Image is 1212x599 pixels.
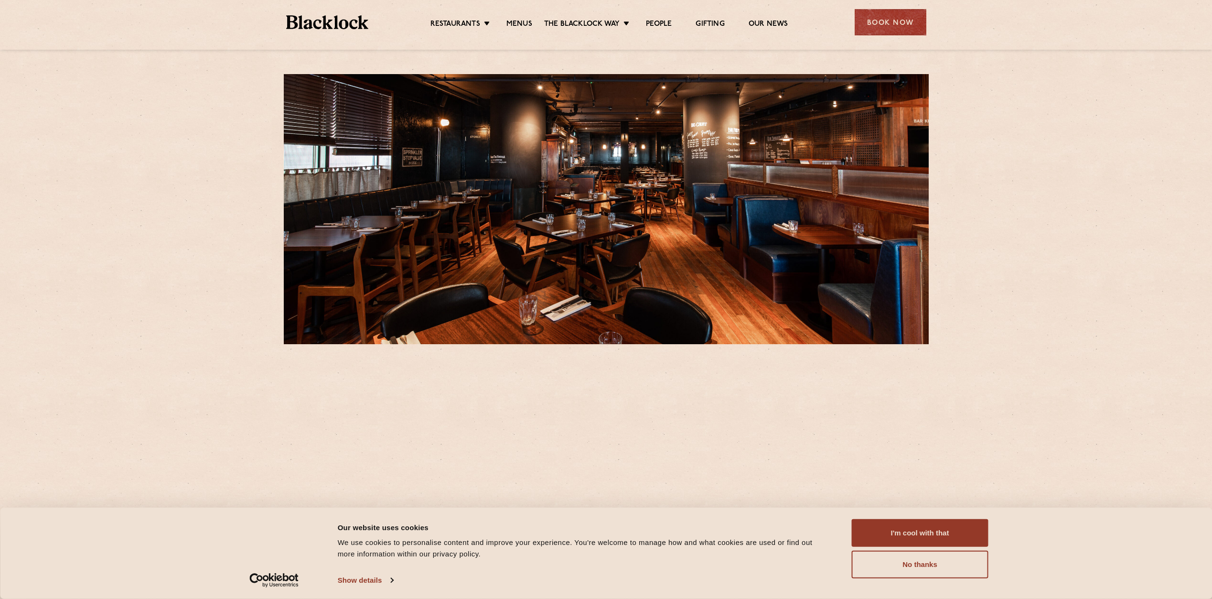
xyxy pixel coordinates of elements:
[852,551,988,578] button: No thanks
[232,573,316,588] a: Usercentrics Cookiebot - opens in a new window
[338,573,393,588] a: Show details
[749,20,788,30] a: Our News
[338,522,830,533] div: Our website uses cookies
[696,20,724,30] a: Gifting
[852,519,988,547] button: I'm cool with that
[544,20,620,30] a: The Blacklock Way
[506,20,532,30] a: Menus
[855,9,926,35] div: Book Now
[338,537,830,560] div: We use cookies to personalise content and improve your experience. You're welcome to manage how a...
[430,20,480,30] a: Restaurants
[286,15,369,29] img: BL_Textured_Logo-footer-cropped.svg
[646,20,672,30] a: People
